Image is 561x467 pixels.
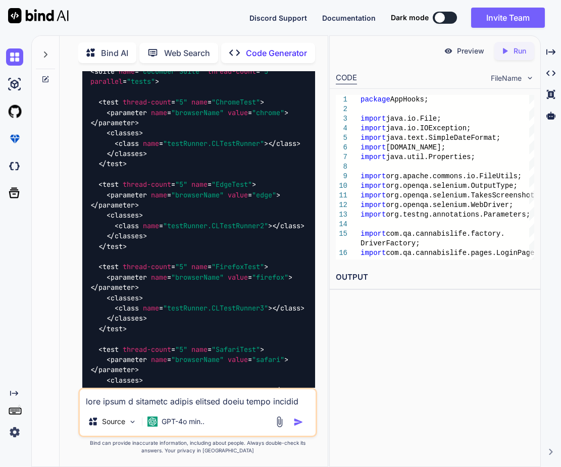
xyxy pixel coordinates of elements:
[228,190,248,199] span: value
[336,229,347,239] div: 15
[163,303,268,313] span: "testRunner.CLTestRunner3"
[252,355,284,364] span: "safari"
[139,67,203,76] span: "Cucumber Suite"
[386,249,538,257] span: com.qa.cannabislife.pages.LoginPage;
[107,376,143,385] span: < >
[361,134,386,142] span: import
[386,182,517,190] span: org.openqa.selenium.OutputType;
[361,182,386,190] span: import
[336,114,347,124] div: 3
[90,200,139,210] span: </ >
[336,105,347,114] div: 2
[151,190,167,199] span: name
[280,386,300,395] span: class
[119,303,139,313] span: class
[8,8,69,23] img: Bind AI
[103,263,119,272] span: test
[191,263,208,272] span: name
[98,160,127,169] span: </ >
[123,263,171,272] span: thread-count
[252,190,276,199] span: "edge"
[103,97,119,107] span: test
[336,124,347,133] div: 4
[111,211,139,220] span: classes
[272,303,304,313] span: </ >
[330,266,541,289] h2: OUTPUT
[191,97,208,107] span: name
[191,180,208,189] span: name
[119,386,139,395] span: class
[163,386,268,395] span: "testRunner.CLTestRunner4"
[272,386,304,395] span: </ >
[107,293,143,302] span: < >
[171,273,224,282] span: "browserName"
[123,180,171,189] span: thread-count
[94,67,115,76] span: suite
[119,221,139,230] span: class
[111,376,139,385] span: classes
[361,211,386,219] span: import
[208,67,256,76] span: thread-count
[98,200,135,210] span: parameter
[175,180,187,189] span: "5"
[115,221,272,230] span: < = >
[386,153,475,161] span: java.util.Properties;
[336,200,347,210] div: 12
[6,130,23,147] img: premium
[386,230,504,238] span: com.qa.cannabislife.factory.
[115,386,272,395] span: < = >
[101,47,128,59] p: Bind AI
[115,149,143,158] span: classes
[115,303,272,313] span: < = >
[361,95,390,103] span: package
[386,191,538,199] span: org.openqa.selenium.TakesScreenshot;
[175,97,187,107] span: "5"
[90,283,139,292] span: </ >
[212,263,264,272] span: "FirefoxTest"
[98,242,127,251] span: </ >
[90,77,123,86] span: parallel
[361,124,386,132] span: import
[115,314,143,323] span: classes
[90,118,139,127] span: </ >
[107,129,143,138] span: < >
[98,283,135,292] span: parameter
[171,355,224,364] span: "browserName"
[6,103,23,120] img: githubLight
[162,417,205,427] p: GPT-4o min..
[128,418,137,426] img: Pick Models
[107,324,123,333] span: test
[336,191,347,200] div: 11
[361,230,386,238] span: import
[163,139,264,148] span: "testRunner.CLTestRunner"
[107,108,288,117] span: < = = >
[107,149,147,158] span: </ >
[336,143,347,152] div: 6
[119,139,139,148] span: class
[171,190,224,199] span: "browserName"
[107,190,280,199] span: < = = >
[361,143,386,151] span: import
[111,190,147,199] span: parameter
[386,211,530,219] span: org.testng.annotations.Parameters;
[390,95,429,103] span: AppHooks;
[386,172,522,180] span: org.apache.commons.io.FileUtils;
[143,386,159,395] span: name
[391,13,429,23] span: Dark mode
[336,133,347,143] div: 5
[228,273,248,282] span: value
[98,345,264,354] span: < = = >
[361,153,386,161] span: import
[102,417,125,427] p: Source
[147,417,158,427] img: GPT-4o mini
[280,303,300,313] span: class
[293,417,303,427] img: icon
[175,345,187,354] span: "5"
[336,152,347,162] div: 7
[444,46,453,56] img: preview
[336,95,347,105] div: 1
[252,273,288,282] span: "firefox"
[107,242,123,251] span: test
[98,324,127,333] span: </ >
[361,172,386,180] span: import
